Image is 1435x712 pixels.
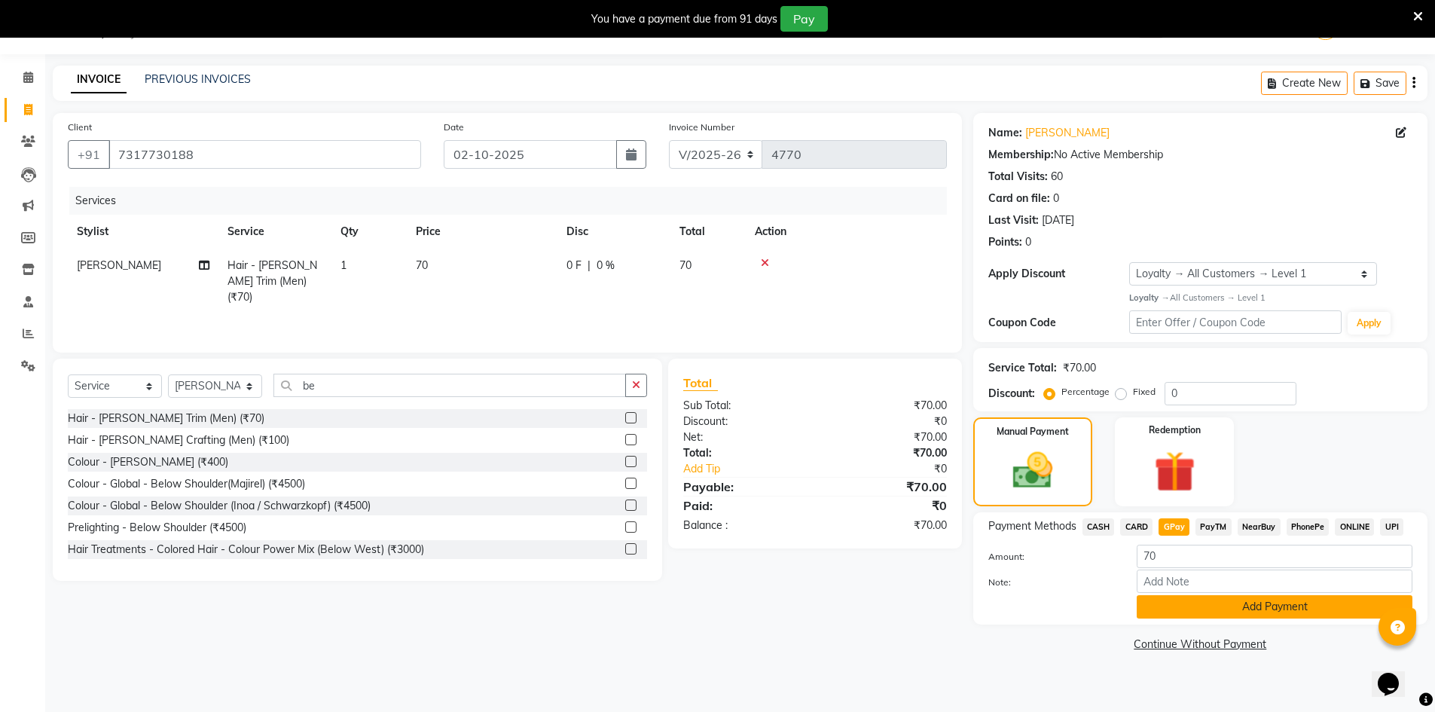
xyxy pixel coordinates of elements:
th: Qty [331,215,407,249]
input: Search or Scan [273,374,626,397]
label: Date [444,121,464,134]
div: No Active Membership [988,147,1412,163]
span: 0 % [597,258,615,273]
div: Card on file: [988,191,1050,206]
th: Service [218,215,331,249]
button: Apply [1348,312,1391,335]
div: 0 [1025,234,1031,250]
div: ₹0 [815,497,958,515]
div: Hair Treatments - Colored Hair - Colour Power Mix (Below West) (₹3000) [68,542,424,558]
span: | [588,258,591,273]
div: Services [69,187,958,215]
span: ONLINE [1335,518,1374,536]
label: Amount: [977,550,1126,564]
span: [PERSON_NAME] [77,258,161,272]
th: Disc [557,215,670,249]
div: Sub Total: [672,398,815,414]
div: ₹70.00 [815,518,958,533]
div: Hair - [PERSON_NAME] Crafting (Men) (₹100) [68,432,289,448]
span: Payment Methods [988,518,1076,534]
div: Paid: [672,497,815,515]
div: Service Total: [988,360,1057,376]
button: Save [1354,72,1406,95]
div: ₹70.00 [1063,360,1096,376]
button: Add Payment [1137,595,1412,619]
div: ₹70.00 [815,429,958,445]
span: UPI [1380,518,1403,536]
div: Membership: [988,147,1054,163]
div: Name: [988,125,1022,141]
span: NearBuy [1238,518,1281,536]
button: +91 [68,140,110,169]
label: Note: [977,576,1126,589]
div: Discount: [672,414,815,429]
div: ₹70.00 [815,478,958,496]
div: Discount: [988,386,1035,402]
div: Coupon Code [988,315,1130,331]
strong: Loyalty → [1129,292,1169,303]
div: Payable: [672,478,815,496]
a: PREVIOUS INVOICES [145,72,251,86]
div: All Customers → Level 1 [1129,292,1412,304]
label: Client [68,121,92,134]
span: GPay [1159,518,1189,536]
div: [DATE] [1042,212,1074,228]
th: Total [670,215,746,249]
div: Total Visits: [988,169,1048,185]
span: Total [683,375,718,391]
span: 0 F [566,258,582,273]
div: Colour - Global - Below Shoulder(Majirel) (₹4500) [68,476,305,492]
div: ₹70.00 [815,398,958,414]
div: ₹0 [815,414,958,429]
div: You have a payment due from 91 days [591,11,777,27]
div: Apply Discount [988,266,1130,282]
div: 60 [1051,169,1063,185]
input: Amount [1137,545,1412,568]
span: Hair - [PERSON_NAME] Trim (Men) (₹70) [227,258,317,304]
div: Prelighting - Below Shoulder (₹4500) [68,520,246,536]
th: Price [407,215,557,249]
input: Enter Offer / Coupon Code [1129,310,1342,334]
a: [PERSON_NAME] [1025,125,1110,141]
a: INVOICE [71,66,127,93]
div: Points: [988,234,1022,250]
img: _cash.svg [1000,448,1065,494]
th: Stylist [68,215,218,249]
label: Manual Payment [997,425,1069,439]
a: Add Tip [672,461,838,477]
button: Pay [780,6,828,32]
div: ₹70.00 [815,445,958,461]
img: _gift.svg [1141,446,1208,497]
span: 70 [416,258,428,272]
label: Redemption [1149,423,1201,437]
label: Fixed [1133,385,1156,399]
iframe: chat widget [1372,652,1420,697]
span: CARD [1120,518,1153,536]
div: Net: [672,429,815,445]
div: Colour - [PERSON_NAME] (₹400) [68,454,228,470]
th: Action [746,215,947,249]
span: PayTM [1195,518,1232,536]
div: Last Visit: [988,212,1039,228]
div: 0 [1053,191,1059,206]
input: Search by Name/Mobile/Email/Code [108,140,421,169]
a: Continue Without Payment [976,637,1424,652]
label: Invoice Number [669,121,734,134]
span: CASH [1082,518,1115,536]
span: PhonePe [1287,518,1330,536]
span: 70 [679,258,692,272]
button: Create New [1261,72,1348,95]
span: 1 [340,258,347,272]
div: Balance : [672,518,815,533]
label: Percentage [1061,385,1110,399]
div: Total: [672,445,815,461]
div: Hair - [PERSON_NAME] Trim (Men) (₹70) [68,411,264,426]
div: ₹0 [839,461,958,477]
input: Add Note [1137,570,1412,593]
div: Colour - Global - Below Shoulder (Inoa / Schwarzkopf) (₹4500) [68,498,371,514]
